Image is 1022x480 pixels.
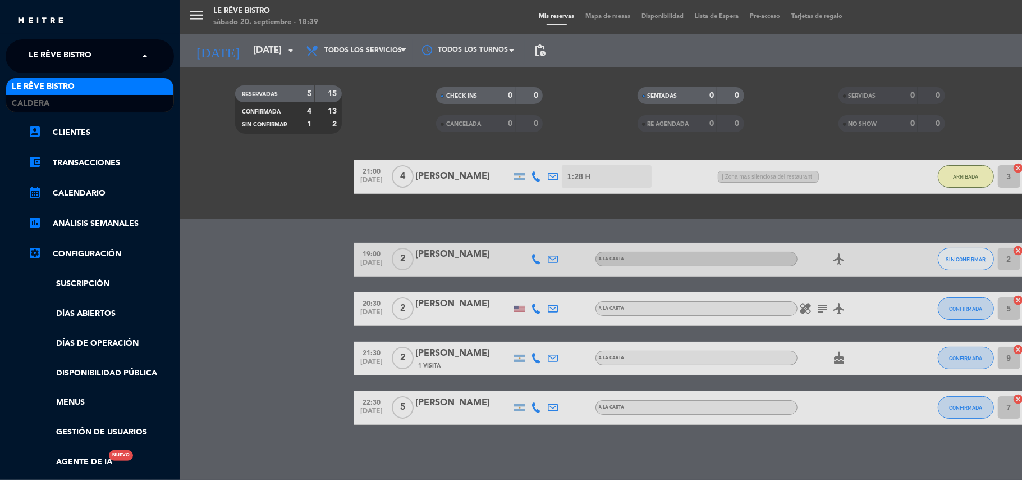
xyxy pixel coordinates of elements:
i: assessment [28,216,42,229]
a: Configuración [28,247,174,261]
i: calendar_month [28,185,42,199]
img: MEITRE [17,17,65,25]
a: Disponibilidad pública [28,367,174,380]
a: account_balance_walletTransacciones [28,156,174,170]
span: Le Rêve Bistro [29,44,91,68]
a: Menus [28,396,174,409]
a: Agente de IANuevo [28,456,112,469]
a: Gestión de usuarios [28,426,174,439]
div: Nuevo [109,450,133,461]
a: calendar_monthCalendario [28,187,174,200]
a: Días de Operación [28,337,174,350]
i: account_box [28,125,42,138]
i: account_balance_wallet [28,155,42,169]
span: Le Rêve Bistro [12,80,75,93]
a: account_boxClientes [28,126,174,139]
i: settings_applications [28,246,42,260]
a: assessmentANÁLISIS SEMANALES [28,217,174,230]
a: Días abiertos [28,307,174,320]
a: Suscripción [28,278,174,291]
span: Caldera [12,97,49,110]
